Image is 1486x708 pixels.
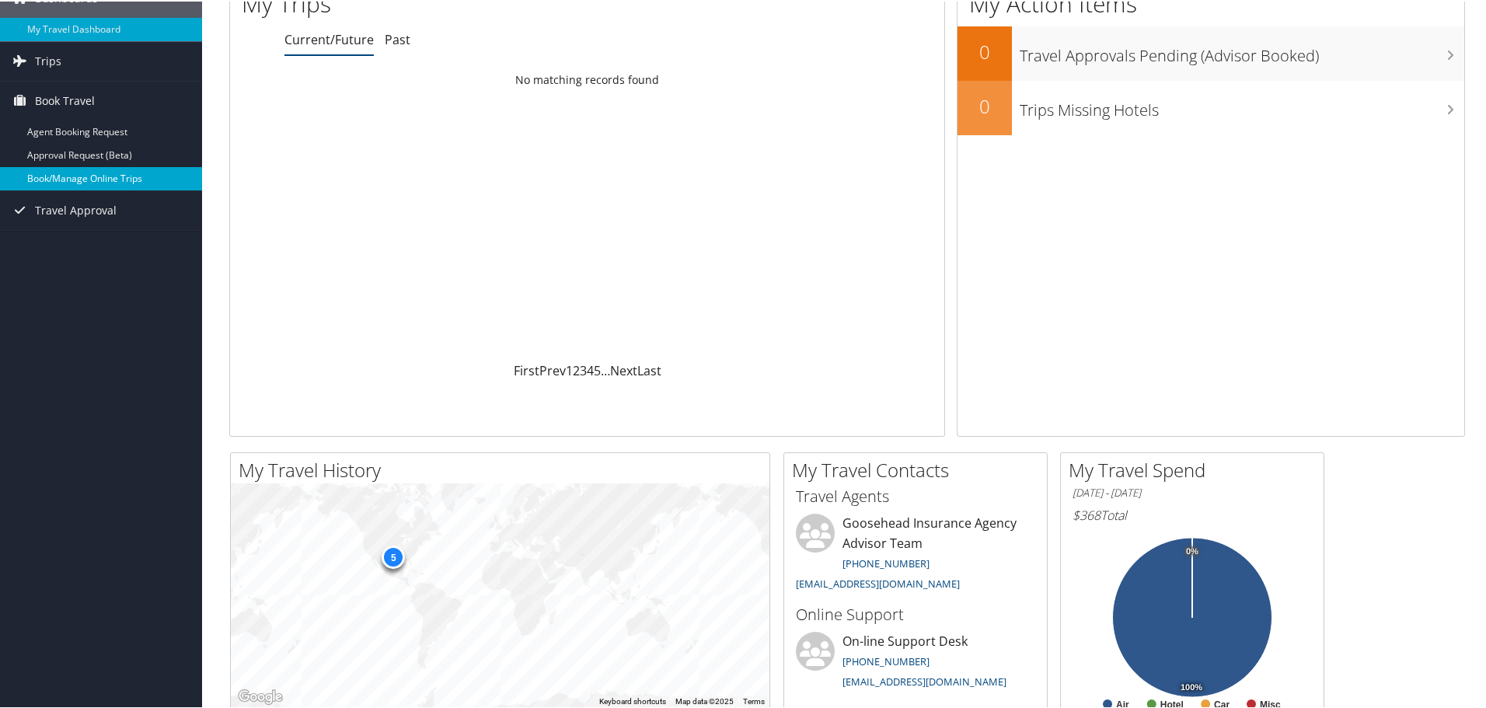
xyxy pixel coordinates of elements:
[35,190,117,228] span: Travel Approval
[796,575,960,589] a: [EMAIL_ADDRESS][DOMAIN_NAME]
[743,696,765,704] a: Terms (opens in new tab)
[1186,546,1198,555] tspan: 0%
[235,685,286,706] img: Google
[599,695,666,706] button: Keyboard shortcuts
[958,79,1464,134] a: 0Trips Missing Hotels
[1069,455,1324,482] h2: My Travel Spend
[842,673,1006,687] a: [EMAIL_ADDRESS][DOMAIN_NAME]
[1073,505,1312,522] h6: Total
[284,30,374,47] a: Current/Future
[539,361,566,378] a: Prev
[594,361,601,378] a: 5
[842,653,930,667] a: [PHONE_NUMBER]
[796,484,1035,506] h3: Travel Agents
[566,361,573,378] a: 1
[235,685,286,706] a: Open this area in Google Maps (opens a new window)
[958,25,1464,79] a: 0Travel Approvals Pending (Advisor Booked)
[514,361,539,378] a: First
[230,65,944,92] td: No matching records found
[35,80,95,119] span: Book Travel
[1073,505,1101,522] span: $368
[1020,90,1464,120] h3: Trips Missing Hotels
[385,30,410,47] a: Past
[788,512,1043,595] li: Goosehead Insurance Agency Advisor Team
[796,602,1035,624] h3: Online Support
[35,40,61,79] span: Trips
[792,455,1047,482] h2: My Travel Contacts
[675,696,734,704] span: Map data ©2025
[1181,682,1202,691] tspan: 100%
[610,361,637,378] a: Next
[958,92,1012,118] h2: 0
[580,361,587,378] a: 3
[382,543,405,567] div: 5
[842,555,930,569] a: [PHONE_NUMBER]
[1073,484,1312,499] h6: [DATE] - [DATE]
[587,361,594,378] a: 4
[1020,36,1464,65] h3: Travel Approvals Pending (Advisor Booked)
[601,361,610,378] span: …
[239,455,769,482] h2: My Travel History
[573,361,580,378] a: 2
[958,37,1012,64] h2: 0
[637,361,661,378] a: Last
[788,630,1043,694] li: On-line Support Desk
